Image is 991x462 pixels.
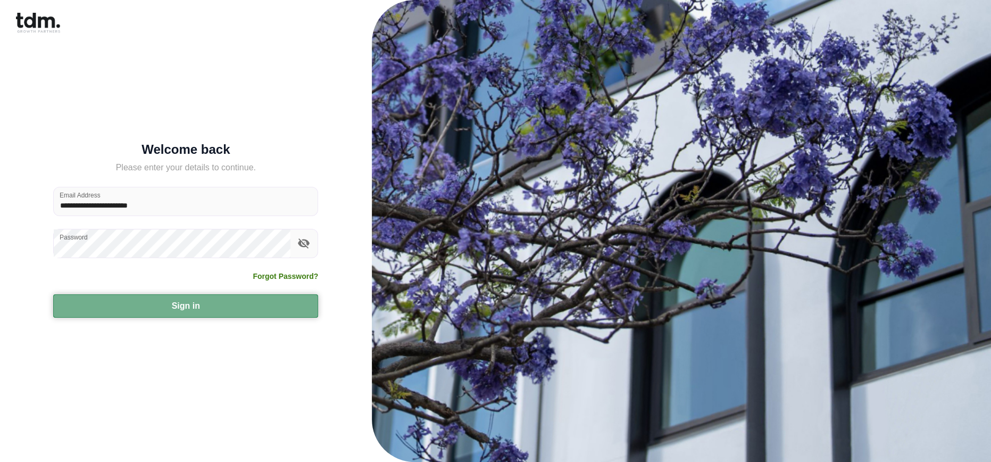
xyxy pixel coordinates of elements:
[53,144,318,155] h5: Welcome back
[60,191,101,200] label: Email Address
[53,161,318,174] h5: Please enter your details to continue.
[53,294,318,318] button: Sign in
[295,234,313,252] button: toggle password visibility
[60,233,88,242] label: Password
[253,271,318,282] a: Forgot Password?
